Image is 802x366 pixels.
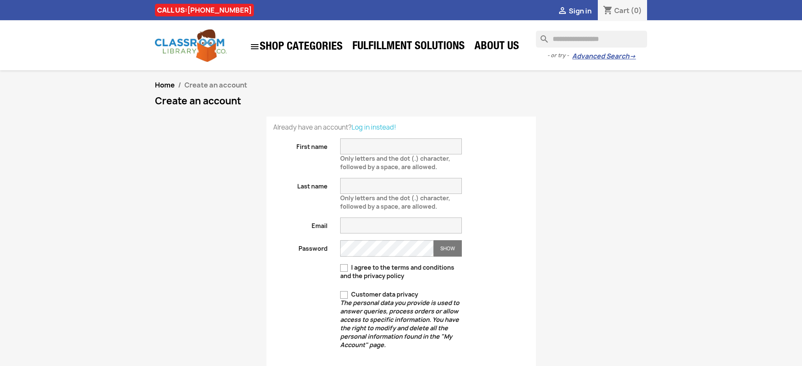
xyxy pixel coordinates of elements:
a: Fulfillment Solutions [348,39,469,56]
img: Classroom Library Company [155,29,226,62]
span: Sign in [569,6,592,16]
label: Customer data privacy [340,290,462,349]
a:  Sign in [557,6,592,16]
label: Password [267,240,334,253]
a: SHOP CATEGORIES [245,37,347,56]
span: Only letters and the dot (.) character, followed by a space, are allowed. [340,191,450,210]
label: Email [267,217,334,230]
a: About Us [470,39,523,56]
span: Create an account [184,80,247,90]
i: shopping_cart [603,6,613,16]
em: The personal data you provide is used to answer queries, process orders or allow access to specif... [340,299,459,349]
span: - or try - [547,51,572,60]
span: (0) [631,6,642,15]
button: Show [434,240,462,257]
input: Password input [340,240,434,257]
a: [PHONE_NUMBER] [187,5,252,15]
label: I agree to the terms and conditions and the privacy policy [340,263,462,280]
label: Last name [267,178,334,191]
span: Only letters and the dot (.) character, followed by a space, are allowed. [340,151,450,171]
a: Log in instead! [352,123,396,132]
span: Cart [614,6,629,15]
i:  [250,42,260,52]
p: Already have an account? [273,123,529,132]
input: Search [536,31,647,48]
a: Advanced Search→ [572,52,636,61]
a: Home [155,80,175,90]
label: First name [267,138,334,151]
i: search [536,31,546,41]
div: CALL US: [155,4,254,16]
i:  [557,6,568,16]
span: → [629,52,636,61]
h1: Create an account [155,96,647,106]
